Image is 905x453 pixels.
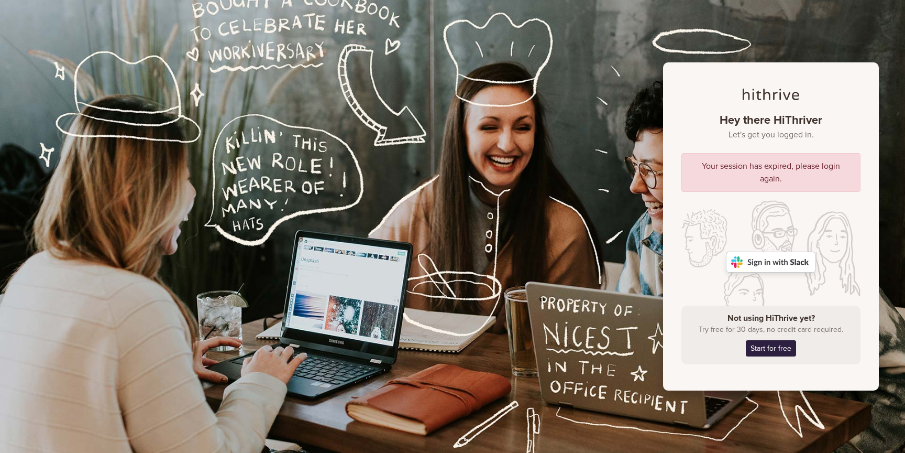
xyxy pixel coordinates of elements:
p: Try free for 30 days, no credit card required. [689,324,853,335]
img: hithrive-logo-dark.4eb238aa.svg [743,89,799,100]
a: Start for free [746,340,796,357]
small: Let's get you logged in. [681,130,860,140]
img: Sign in with Slack [726,252,816,273]
span: Help [93,7,114,17]
h1: Hey there HiThriver [681,113,860,140]
h4: Not using HiThrive yet? [689,314,853,323]
div: Your session has expired, please login again. [681,153,860,192]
